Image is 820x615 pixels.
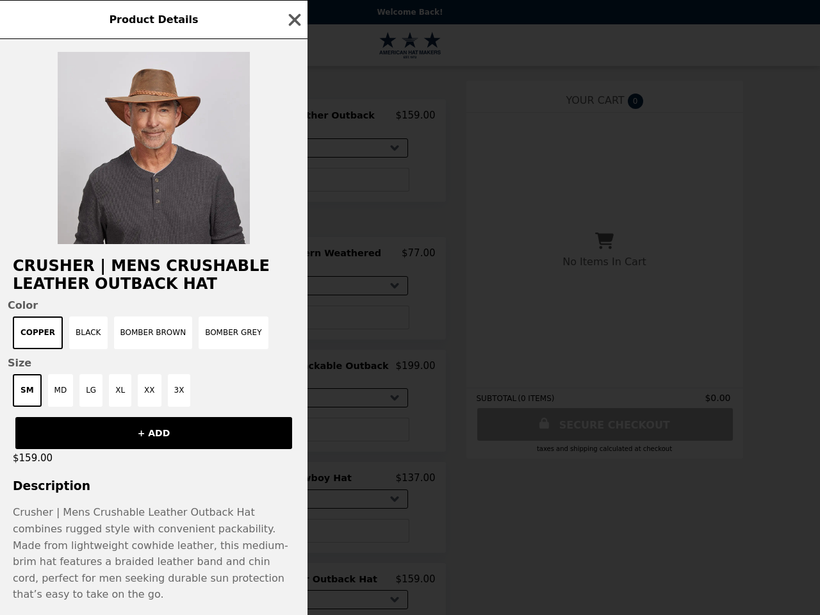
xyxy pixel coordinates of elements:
[109,374,131,407] button: XL
[8,299,300,311] span: Color
[15,417,292,449] button: + ADD
[79,374,102,407] button: LG
[48,374,74,407] button: MD
[109,13,198,26] span: Product Details
[114,316,193,349] button: Bomber Brown
[199,316,268,349] button: Bomber Grey
[58,52,250,244] img: Copper / SM
[13,374,42,407] button: SM
[13,504,295,603] p: Crusher | Mens Crushable Leather Outback Hat combines rugged style with convenient packability. M...
[69,316,107,349] button: Black
[138,374,161,407] button: XX
[8,357,300,369] span: Size
[13,316,63,349] button: Copper
[168,374,191,407] button: 3X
